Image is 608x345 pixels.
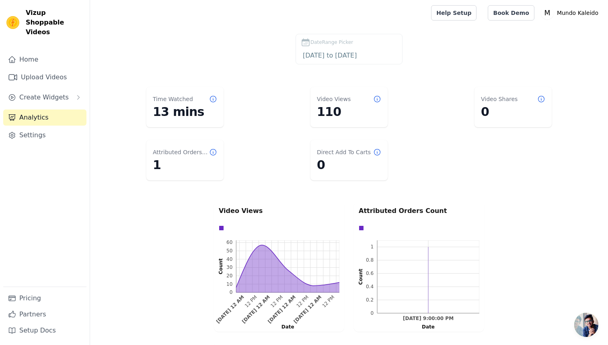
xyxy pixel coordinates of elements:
g: Sat Sep 27 2025 12:00:00 GMT-0300 (hora de verano de Chile) [295,294,310,309]
g: Sun Sep 28 2025 00:00:00 GMT-0300 (hora de verano de Chile) [292,294,322,324]
dt: Attributed Orders Count [153,148,209,156]
text: 0.8 [366,257,374,263]
dt: Direct Add To Carts [317,148,371,156]
g: Thu Sep 25 2025 00:00:00 GMT-0300 (hora de verano de Chile) [215,294,245,324]
dt: Video Shares [481,95,518,103]
dd: 0 [317,158,381,172]
div: Data groups [357,223,477,233]
img: Vizup [6,16,19,29]
text: 12 PM [321,294,336,309]
span: DateRange Picker [310,39,353,46]
a: Help Setup [431,5,477,21]
p: Video Views [219,206,339,216]
a: Book Demo [488,5,534,21]
g: Sun Sep 28 2025 12:00:00 GMT-0300 (hora de verano de Chile) [321,294,336,309]
text: 1 [370,244,374,250]
dt: Time Watched [153,95,193,103]
text: 20 [226,273,232,279]
dd: 110 [317,105,381,119]
g: Thu Sep 25 2025 21:00:00 GMT-0300 (hora de verano de Chile) [403,316,454,322]
dd: 1 [153,158,217,172]
text: 12 PM [244,294,258,309]
g: Fri Sep 26 2025 00:00:00 GMT-0300 (hora de verano de Chile) [241,294,271,324]
text: Date [422,324,435,330]
button: M Mundo Kaleido [541,6,602,20]
text: 30 [226,264,232,270]
g: Fri Sep 26 2025 12:00:00 GMT-0300 (hora de verano de Chile) [269,294,284,309]
text: [DATE] 12 AM [292,294,322,324]
text: [DATE] 12 AM [215,294,245,324]
text: 40 [226,256,232,262]
text: 0.6 [366,271,374,276]
g: bottom ticks [215,292,339,324]
text: Count [358,269,364,285]
text: 0.2 [366,297,374,303]
g: Thu Sep 25 2025 12:00:00 GMT-0300 (hora de verano de Chile) [244,294,258,309]
text: 0 [230,289,233,295]
div: Chat abierto [574,313,598,337]
text: 10 [226,281,232,287]
g: left axis [209,240,236,295]
g: left ticks [366,240,377,316]
a: Home [3,52,86,68]
text: [DATE] 9:00:00 PM [403,316,454,322]
g: left ticks [226,240,236,295]
text: Date [281,324,294,330]
text: [DATE] 12 AM [267,294,297,324]
text: M [544,9,550,17]
text: 0 [370,310,374,316]
p: Mundo Kaleido [554,6,602,20]
a: Partners [3,306,86,322]
a: Analytics [3,109,86,126]
text: 50 [226,248,232,254]
text: 12 PM [269,294,284,309]
g: left axis [347,240,377,316]
button: Create Widgets [3,89,86,105]
text: Count [218,258,224,274]
a: Upload Videos [3,69,86,85]
p: Attributed Orders Count [359,206,479,216]
text: 60 [226,240,232,245]
div: Data groups [217,223,337,233]
a: Settings [3,127,86,143]
text: 0.4 [366,284,374,289]
input: DateRange Picker [301,50,397,61]
g: bottom ticks [377,313,479,322]
a: Setup Docs [3,322,86,339]
dt: Video Views [317,95,351,103]
span: Create Widgets [19,93,69,102]
dd: 0 [481,105,545,119]
dd: 13 mins [153,105,217,119]
text: [DATE] 12 AM [241,294,271,324]
text: 12 PM [295,294,310,309]
a: Pricing [3,290,86,306]
g: Sat Sep 27 2025 00:00:00 GMT-0300 (hora de verano de Chile) [267,294,297,324]
span: Vizup Shoppable Videos [26,8,83,37]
